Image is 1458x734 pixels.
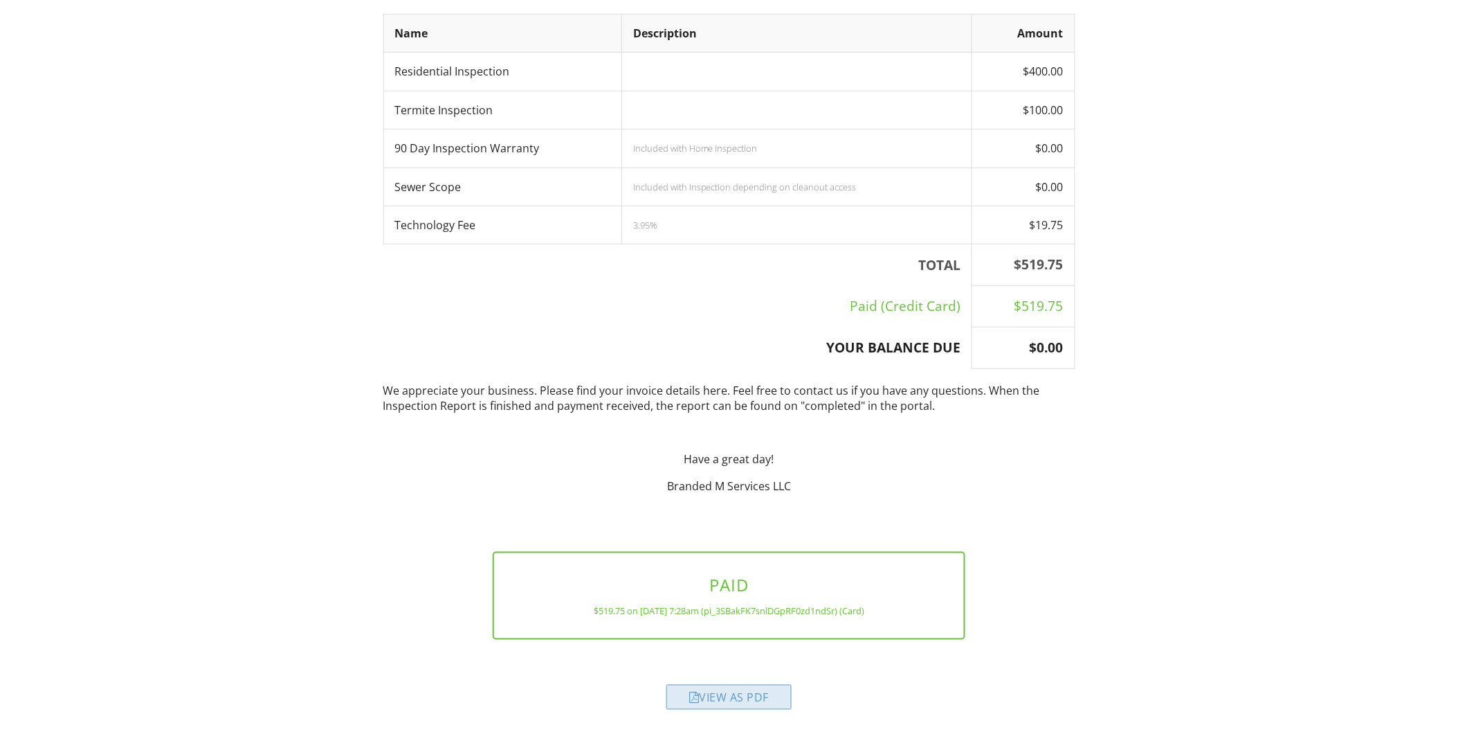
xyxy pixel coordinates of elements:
[666,685,792,710] div: View as PDF
[383,206,621,244] td: Technology Fee
[972,168,1075,206] td: $0.00
[972,53,1075,91] td: $400.00
[633,143,961,154] div: Included with Home Inspection
[383,15,621,53] th: Name
[395,141,540,156] span: 90 Day Inspection Warranty
[972,129,1075,168] td: $0.00
[383,478,1075,494] p: Branded M Services LLC
[395,64,510,79] span: Residential Inspection
[972,244,1075,286] th: $519.75
[633,220,961,231] div: 3.95%
[621,15,972,53] th: Description
[383,383,1075,414] p: We appreciate your business. Please find your invoice details here. Feel free to contact us if yo...
[383,286,972,328] td: Paid (Credit Card)
[395,179,462,195] span: Sewer Scope
[972,286,1075,328] td: $519.75
[972,15,1075,53] th: Amount
[972,206,1075,244] td: $19.75
[383,244,972,286] th: TOTAL
[972,91,1075,129] td: $100.00
[972,328,1075,369] th: $0.00
[666,694,792,709] a: View as PDF
[395,102,493,118] span: Termite Inspection
[516,605,942,616] div: $519.75 on [DATE] 7:28am (pi_3SBakFK7snlDGpRF0zd1ndSr) (Card)
[633,181,961,193] div: Included with Inspection depending on cleanout access
[516,575,942,594] h3: PAID
[383,328,972,369] th: YOUR BALANCE DUE
[383,451,1075,467] p: Have a great day!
